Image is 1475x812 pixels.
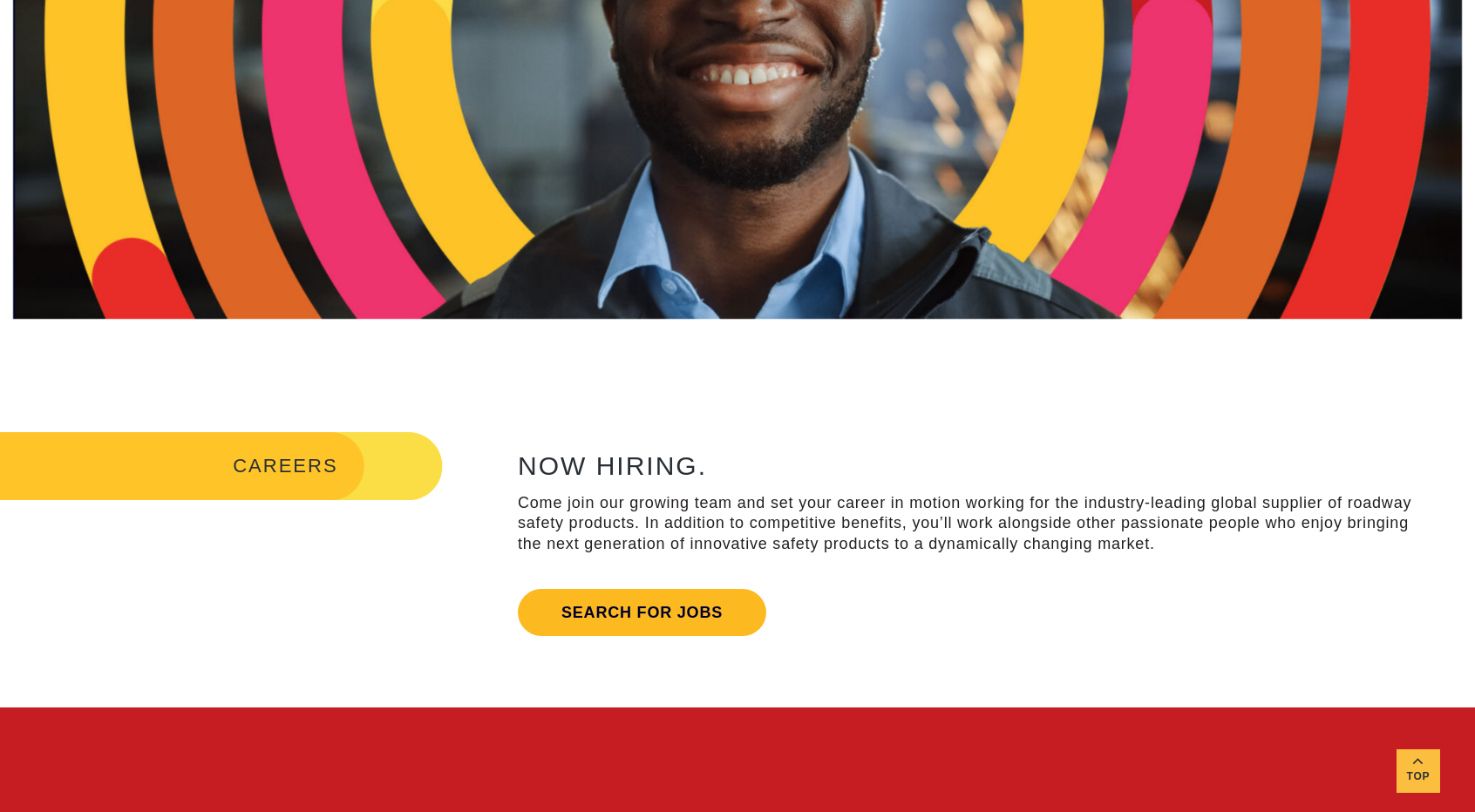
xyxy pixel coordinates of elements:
span: Top [1397,767,1440,787]
a: Top [1397,749,1440,793]
h2: NOW HIRING. [518,451,1428,480]
a: Search for jobs [518,589,766,636]
p: Come join our growing team and set your career in motion working for the industry-leading global ... [518,493,1428,554]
